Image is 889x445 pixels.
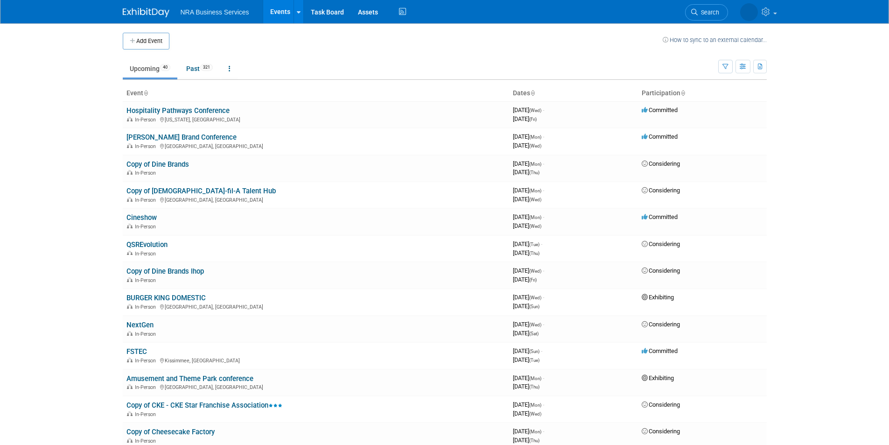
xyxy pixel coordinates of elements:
[509,85,638,101] th: Dates
[127,197,133,202] img: In-Person Event
[126,115,505,123] div: [US_STATE], [GEOGRAPHIC_DATA]
[127,117,133,121] img: In-Person Event
[529,134,541,140] span: (Mon)
[529,251,539,256] span: (Thu)
[126,374,253,383] a: Amusement and Theme Park conference
[126,401,282,410] a: Copy of CKE - CKE Star Franchise Association
[126,213,157,222] a: Cineshow
[543,401,544,408] span: -
[126,133,237,141] a: [PERSON_NAME] Brand Conference
[543,160,544,167] span: -
[127,384,133,389] img: In-Person Event
[543,106,544,113] span: -
[126,106,230,115] a: Hospitality Pathways Conference
[642,213,678,220] span: Committed
[529,438,539,443] span: (Thu)
[135,277,159,283] span: In-Person
[126,321,154,329] a: NextGen
[126,383,505,390] div: [GEOGRAPHIC_DATA], [GEOGRAPHIC_DATA]
[143,89,148,97] a: Sort by Event Name
[543,133,544,140] span: -
[740,3,758,21] img: Scott Anderson
[513,401,544,408] span: [DATE]
[513,249,539,256] span: [DATE]
[529,108,541,113] span: (Wed)
[126,294,206,302] a: BURGER KING DOMESTIC
[543,187,544,194] span: -
[127,251,133,255] img: In-Person Event
[543,428,544,435] span: -
[513,383,539,390] span: [DATE]
[529,384,539,389] span: (Thu)
[513,356,539,363] span: [DATE]
[127,358,133,362] img: In-Person Event
[543,321,544,328] span: -
[513,196,541,203] span: [DATE]
[642,106,678,113] span: Committed
[135,411,159,417] span: In-Person
[513,106,544,113] span: [DATE]
[126,347,147,356] a: FSTEC
[513,276,537,283] span: [DATE]
[541,347,542,354] span: -
[513,321,544,328] span: [DATE]
[127,143,133,148] img: In-Person Event
[126,356,505,364] div: Kissimmee, [GEOGRAPHIC_DATA]
[680,89,685,97] a: Sort by Participation Type
[529,224,541,229] span: (Wed)
[123,33,169,49] button: Add Event
[642,401,680,408] span: Considering
[529,197,541,202] span: (Wed)
[513,437,539,444] span: [DATE]
[642,428,680,435] span: Considering
[529,403,541,408] span: (Mon)
[513,240,542,247] span: [DATE]
[642,294,674,301] span: Exhibiting
[529,170,539,175] span: (Thu)
[529,349,539,354] span: (Sun)
[513,222,541,229] span: [DATE]
[513,133,544,140] span: [DATE]
[513,428,544,435] span: [DATE]
[529,358,539,363] span: (Tue)
[135,331,159,337] span: In-Person
[543,213,544,220] span: -
[529,143,541,148] span: (Wed)
[126,303,505,310] div: [GEOGRAPHIC_DATA], [GEOGRAPHIC_DATA]
[135,438,159,444] span: In-Person
[126,160,189,169] a: Copy of Dine Brands
[529,411,541,417] span: (Wed)
[513,187,544,194] span: [DATE]
[135,170,159,176] span: In-Person
[200,64,213,71] span: 321
[529,376,541,381] span: (Mon)
[529,304,539,309] span: (Sun)
[126,187,276,195] a: Copy of [DEMOGRAPHIC_DATA]-fil-A Talent Hub
[135,251,159,257] span: In-Person
[642,267,680,274] span: Considering
[543,267,544,274] span: -
[513,115,537,122] span: [DATE]
[543,374,544,381] span: -
[181,8,249,16] span: NRA Business Services
[513,169,539,176] span: [DATE]
[663,36,767,43] a: How to sync to an external calendar...
[529,162,541,167] span: (Mon)
[529,117,537,122] span: (Fri)
[127,277,133,282] img: In-Person Event
[126,267,204,275] a: Copy of Dine Brands Ihop
[529,295,541,300] span: (Wed)
[529,268,541,274] span: (Wed)
[638,85,767,101] th: Participation
[126,142,505,149] div: [GEOGRAPHIC_DATA], [GEOGRAPHIC_DATA]
[160,64,170,71] span: 40
[541,240,542,247] span: -
[513,213,544,220] span: [DATE]
[513,160,544,167] span: [DATE]
[513,410,541,417] span: [DATE]
[513,142,541,149] span: [DATE]
[123,60,177,78] a: Upcoming40
[698,9,719,16] span: Search
[513,267,544,274] span: [DATE]
[529,242,539,247] span: (Tue)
